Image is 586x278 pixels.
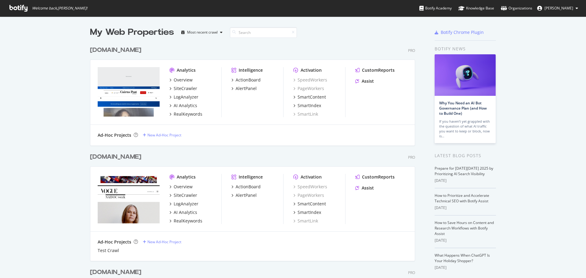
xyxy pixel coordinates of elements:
[236,85,257,92] div: AlertPanel
[169,209,197,215] a: AI Analytics
[236,184,261,190] div: ActionBoard
[143,132,181,138] a: New Ad-Hoc Project
[435,193,489,204] a: How to Prioritize and Accelerate Technical SEO with Botify Assist
[169,111,202,117] a: RealKeywords
[435,220,494,236] a: How to Save Hours on Content and Research Workflows with Botify Assist
[231,192,257,198] a: AlertPanel
[419,5,452,11] div: Botify Academy
[230,27,297,38] input: Search
[174,111,202,117] div: RealKeywords
[293,77,327,83] a: SpeedWorkers
[90,153,141,161] div: [DOMAIN_NAME]
[169,94,198,100] a: LogAnalyzer
[544,5,573,11] span: Dwight Rabena
[174,218,202,224] div: RealKeywords
[236,192,257,198] div: AlertPanel
[293,85,324,92] a: PageWorkers
[293,103,321,109] a: SmartIndex
[408,270,415,275] div: Pro
[169,218,202,224] a: RealKeywords
[435,29,484,35] a: Botify Chrome Plugin
[90,26,174,38] div: My Web Properties
[439,100,487,116] a: Why You Need an AI Bot Governance Plan (and How to Build One)
[98,247,119,254] a: Test Crawl
[98,239,131,245] div: Ad-Hoc Projects
[32,6,87,11] span: Welcome back, [PERSON_NAME] !
[177,174,196,180] div: Analytics
[435,265,496,270] div: [DATE]
[298,201,326,207] div: SmartContent
[458,5,494,11] div: Knowledge Base
[236,77,261,83] div: ActionBoard
[298,209,321,215] div: SmartIndex
[177,67,196,73] div: Analytics
[293,209,321,215] a: SmartIndex
[532,3,583,13] button: [PERSON_NAME]
[239,67,263,73] div: Intelligence
[435,45,496,52] div: Botify news
[231,184,261,190] a: ActionBoard
[501,5,532,11] div: Organizations
[174,209,197,215] div: AI Analytics
[362,78,374,84] div: Assist
[174,192,197,198] div: SiteCrawler
[301,67,322,73] div: Activation
[169,201,198,207] a: LogAnalyzer
[90,268,144,277] a: [DOMAIN_NAME]
[187,31,218,34] div: Most recent crawl
[169,77,193,83] a: Overview
[90,46,144,55] a: [DOMAIN_NAME]
[231,77,261,83] a: ActionBoard
[298,94,326,100] div: SmartContent
[441,29,484,35] div: Botify Chrome Plugin
[355,185,374,191] a: Assist
[355,174,395,180] a: CustomReports
[174,184,193,190] div: Overview
[355,78,374,84] a: Assist
[408,155,415,160] div: Pro
[293,192,324,198] a: PageWorkers
[90,153,144,161] a: [DOMAIN_NAME]
[239,174,263,180] div: Intelligence
[355,67,395,73] a: CustomReports
[293,201,326,207] a: SmartContent
[301,174,322,180] div: Activation
[435,54,496,96] img: Why You Need an AI Bot Governance Plan (and How to Build One)
[435,152,496,159] div: Latest Blog Posts
[169,184,193,190] a: Overview
[293,184,327,190] a: SpeedWorkers
[174,77,193,83] div: Overview
[174,201,198,207] div: LogAnalyzer
[90,268,141,277] div: [DOMAIN_NAME]
[435,178,496,183] div: [DATE]
[362,174,395,180] div: CustomReports
[174,94,198,100] div: LogAnalyzer
[293,218,318,224] a: SmartLink
[169,85,197,92] a: SiteCrawler
[293,111,318,117] a: SmartLink
[435,166,493,176] a: Prepare for [DATE][DATE] 2025 by Prioritizing AI Search Visibility
[439,119,491,139] div: If you haven’t yet grappled with the question of what AI traffic you want to keep or block, now is…
[169,192,197,198] a: SiteCrawler
[362,67,395,73] div: CustomReports
[143,239,181,244] a: New Ad-Hoc Project
[98,132,131,138] div: Ad-Hoc Projects
[435,238,496,243] div: [DATE]
[362,185,374,191] div: Assist
[174,85,197,92] div: SiteCrawler
[179,27,225,37] button: Most recent crawl
[298,103,321,109] div: SmartIndex
[169,103,197,109] a: AI Analytics
[147,239,181,244] div: New Ad-Hoc Project
[231,85,257,92] a: AlertPanel
[90,46,141,55] div: [DOMAIN_NAME]
[98,67,160,117] img: www.cairnspost.com.au
[435,253,490,263] a: What Happens When ChatGPT Is Your Holiday Shopper?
